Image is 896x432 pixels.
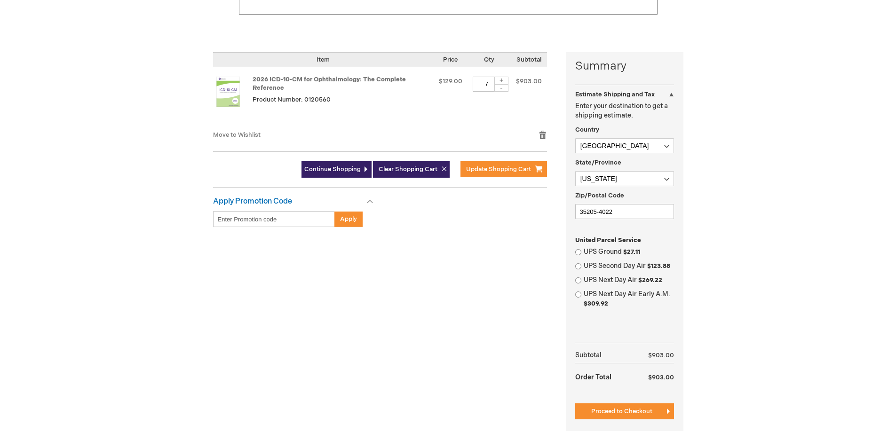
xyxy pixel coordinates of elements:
[516,56,541,63] span: Subtotal
[213,131,261,139] a: Move to Wishlist
[575,58,674,74] strong: Summary
[648,352,674,359] span: $903.00
[584,275,674,285] label: UPS Next Day Air
[575,236,641,244] span: United Parcel Service
[301,161,372,178] a: Continue Shopping
[575,126,599,134] span: Country
[647,262,670,270] span: $123.88
[253,76,406,92] a: 2026 ICD-10-CM for Ophthalmology: The Complete Reference
[516,78,542,85] span: $903.00
[575,403,674,419] button: Proceed to Checkout
[340,215,357,223] span: Apply
[494,84,508,92] div: -
[584,300,608,307] span: $309.92
[575,348,630,363] th: Subtotal
[623,248,640,256] span: $27.11
[591,408,652,415] span: Proceed to Checkout
[213,197,292,206] strong: Apply Promotion Code
[213,77,243,107] img: 2026 ICD-10-CM for Ophthalmology: The Complete Reference
[575,369,611,385] strong: Order Total
[379,165,437,173] span: Clear Shopping Cart
[253,96,331,103] span: Product Number: 0120560
[466,165,531,173] span: Update Shopping Cart
[584,290,674,308] label: UPS Next Day Air Early A.M.
[439,78,462,85] span: $129.00
[213,77,253,121] a: 2026 ICD-10-CM for Ophthalmology: The Complete Reference
[575,159,621,166] span: State/Province
[373,161,450,178] button: Clear Shopping Cart
[575,102,674,120] p: Enter your destination to get a shipping estimate.
[334,211,363,227] button: Apply
[494,77,508,85] div: +
[473,77,501,92] input: Qty
[484,56,494,63] span: Qty
[575,192,624,199] span: Zip/Postal Code
[575,91,655,98] strong: Estimate Shipping and Tax
[460,161,547,177] button: Update Shopping Cart
[638,276,662,284] span: $269.22
[304,165,361,173] span: Continue Shopping
[317,56,330,63] span: Item
[213,211,335,227] input: Enter Promotion code
[443,56,458,63] span: Price
[648,374,674,381] span: $903.00
[584,261,674,271] label: UPS Second Day Air
[584,247,674,257] label: UPS Ground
